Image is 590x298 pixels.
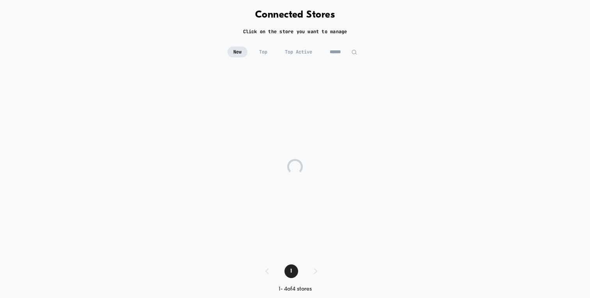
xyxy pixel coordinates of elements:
[255,9,335,21] h1: Connected Stores
[243,29,347,35] h2: Click on the store you want to manage
[279,46,318,57] span: Top Active
[227,46,247,57] span: New
[351,49,357,55] img: edit
[253,46,273,57] span: Top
